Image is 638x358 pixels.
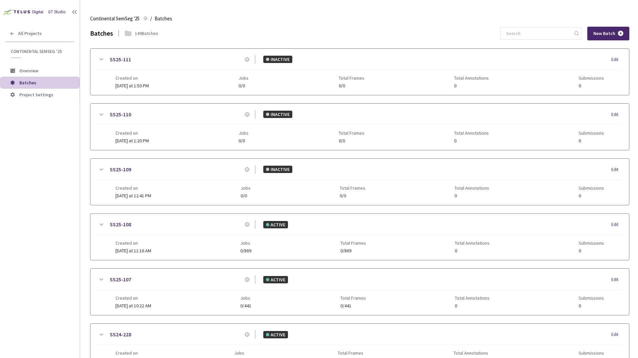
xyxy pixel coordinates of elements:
[150,15,152,23] li: /
[234,350,248,356] span: Jobs
[593,31,615,36] span: New Batch
[611,276,622,283] div: Edit
[115,138,149,144] span: [DATE] at 1:20 PM
[19,68,38,74] span: Overview
[339,138,364,143] span: 0/0
[455,303,490,308] span: 0
[18,31,42,36] span: All Projects
[340,193,365,198] span: 0/0
[453,350,488,356] span: Total Annotations
[135,30,158,37] div: 149 Batches
[239,83,249,88] span: 0/0
[115,248,151,254] span: [DATE] at 11:16 AM
[239,75,249,81] span: Jobs
[115,295,151,301] span: Created on
[338,350,363,356] span: Total Frames
[90,159,629,205] div: SS25-109INACTIVEEditCreated on[DATE] at 12:41 PMJobs0/0Total Frames0/0Total Annotations0Submissions0
[579,303,604,308] span: 0
[115,303,151,309] span: [DATE] at 10:22 AM
[340,185,365,191] span: Total Frames
[241,193,251,198] span: 0/0
[579,83,604,88] span: 0
[579,130,604,136] span: Submissions
[110,165,131,174] a: SS25-109
[115,75,149,81] span: Created on
[115,350,144,356] span: Created on
[579,295,604,301] span: Submissions
[579,185,604,191] span: Submissions
[90,104,629,150] div: SS25-110INACTIVEEditCreated on[DATE] at 1:20 PMJobs0/0Total Frames0/0Total Annotations0Submissions0
[339,75,364,81] span: Total Frames
[340,240,366,246] span: Total Frames
[115,185,151,191] span: Created on
[340,295,366,301] span: Total Frames
[240,248,251,253] span: 0/869
[110,220,131,229] a: SS25-108
[454,83,489,88] span: 0
[454,193,489,198] span: 0
[115,83,149,89] span: [DATE] at 1:50 PM
[110,110,131,119] a: SS25-110
[579,138,604,143] span: 0
[579,248,604,253] span: 0
[263,166,292,173] div: INACTIVE
[239,130,249,136] span: Jobs
[454,138,489,143] span: 0
[455,240,490,246] span: Total Annotations
[263,331,288,338] div: ACTIVE
[340,303,366,308] span: 0/441
[241,185,251,191] span: Jobs
[263,56,292,63] div: INACTIVE
[455,248,490,253] span: 0
[11,49,70,54] span: Continental SemSeg '25
[48,9,66,15] div: GT Studio
[110,55,131,64] a: SS25-111
[115,240,151,246] span: Created on
[579,193,604,198] span: 0
[455,295,490,301] span: Total Annotations
[611,331,622,338] div: Edit
[611,56,622,63] div: Edit
[240,303,251,308] span: 0/441
[19,80,36,86] span: Batches
[454,185,489,191] span: Total Annotations
[611,111,622,118] div: Edit
[90,49,629,95] div: SS25-111INACTIVEEditCreated on[DATE] at 1:50 PMJobs0/0Total Frames0/0Total Annotations0Submissions0
[154,15,172,23] span: Batches
[90,214,629,260] div: SS25-108ACTIVEEditCreated on[DATE] at 11:16 AMJobs0/869Total Frames0/869Total Annotations0Submiss...
[19,92,53,98] span: Project Settings
[90,15,139,23] span: Continental SemSeg '25
[239,138,249,143] span: 0/0
[611,166,622,173] div: Edit
[502,27,573,39] input: Search
[579,240,604,246] span: Submissions
[579,350,604,356] span: Submissions
[339,130,364,136] span: Total Frames
[611,221,622,228] div: Edit
[115,130,149,136] span: Created on
[110,330,131,339] a: SS24-228
[240,295,251,301] span: Jobs
[115,193,151,199] span: [DATE] at 12:41 PM
[110,275,131,284] a: SS25-107
[263,221,288,228] div: ACTIVE
[454,130,489,136] span: Total Annotations
[454,75,489,81] span: Total Annotations
[339,83,364,88] span: 0/0
[263,111,292,118] div: INACTIVE
[263,276,288,283] div: ACTIVE
[340,248,366,253] span: 0/869
[90,29,113,38] div: Batches
[579,75,604,81] span: Submissions
[240,240,251,246] span: Jobs
[90,269,629,315] div: SS25-107ACTIVEEditCreated on[DATE] at 10:22 AMJobs0/441Total Frames0/441Total Annotations0Submiss...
